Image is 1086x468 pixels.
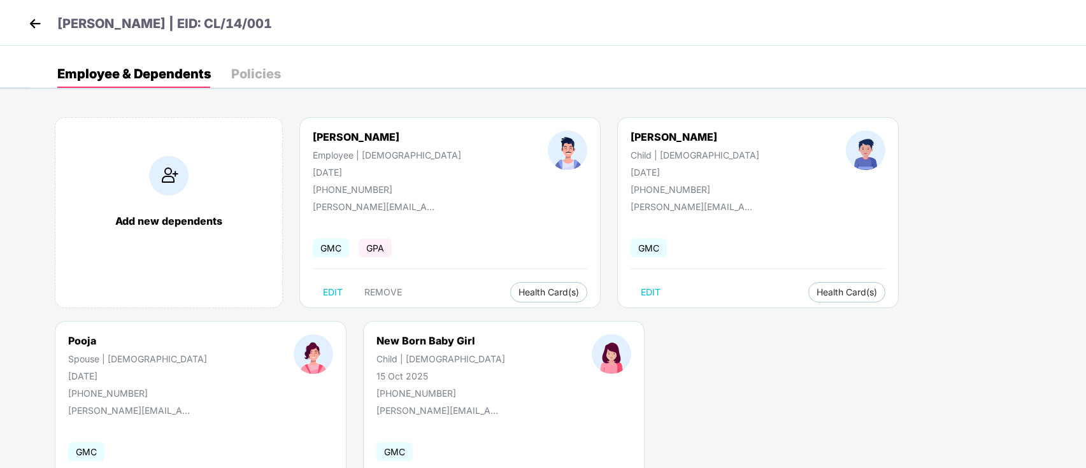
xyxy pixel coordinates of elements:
[631,282,671,302] button: EDIT
[631,167,759,178] div: [DATE]
[294,334,333,374] img: profileImage
[68,371,207,381] div: [DATE]
[68,388,207,399] div: [PHONE_NUMBER]
[68,353,207,364] div: Spouse | [DEMOGRAPHIC_DATA]
[68,443,104,461] span: GMC
[631,150,759,160] div: Child | [DEMOGRAPHIC_DATA]
[354,282,412,302] button: REMOVE
[57,14,272,34] p: [PERSON_NAME] | EID: CL/14/001
[846,131,885,170] img: profileImage
[359,239,392,257] span: GPA
[313,131,461,143] div: [PERSON_NAME]
[817,289,877,295] span: Health Card(s)
[631,184,759,195] div: [PHONE_NUMBER]
[376,388,505,399] div: [PHONE_NUMBER]
[510,282,587,302] button: Health Card(s)
[313,167,461,178] div: [DATE]
[631,201,758,212] div: [PERSON_NAME][EMAIL_ADDRESS][DOMAIN_NAME]
[323,287,343,297] span: EDIT
[231,67,281,80] div: Policies
[631,239,667,257] span: GMC
[376,405,504,416] div: [PERSON_NAME][EMAIL_ADDRESS][DOMAIN_NAME]
[313,150,461,160] div: Employee | [DEMOGRAPHIC_DATA]
[592,334,631,374] img: profileImage
[68,405,196,416] div: [PERSON_NAME][EMAIL_ADDRESS][DOMAIN_NAME]
[149,156,189,195] img: addIcon
[641,287,661,297] span: EDIT
[808,282,885,302] button: Health Card(s)
[376,443,413,461] span: GMC
[68,334,207,347] div: Pooja
[376,371,505,381] div: 15 Oct 2025
[313,282,353,302] button: EDIT
[313,184,461,195] div: [PHONE_NUMBER]
[376,334,505,347] div: New Born Baby Girl
[548,131,587,170] img: profileImage
[518,289,579,295] span: Health Card(s)
[364,287,402,297] span: REMOVE
[313,239,349,257] span: GMC
[313,201,440,212] div: [PERSON_NAME][EMAIL_ADDRESS][DOMAIN_NAME]
[25,14,45,33] img: back
[68,215,269,227] div: Add new dependents
[57,67,211,80] div: Employee & Dependents
[376,353,505,364] div: Child | [DEMOGRAPHIC_DATA]
[631,131,759,143] div: [PERSON_NAME]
